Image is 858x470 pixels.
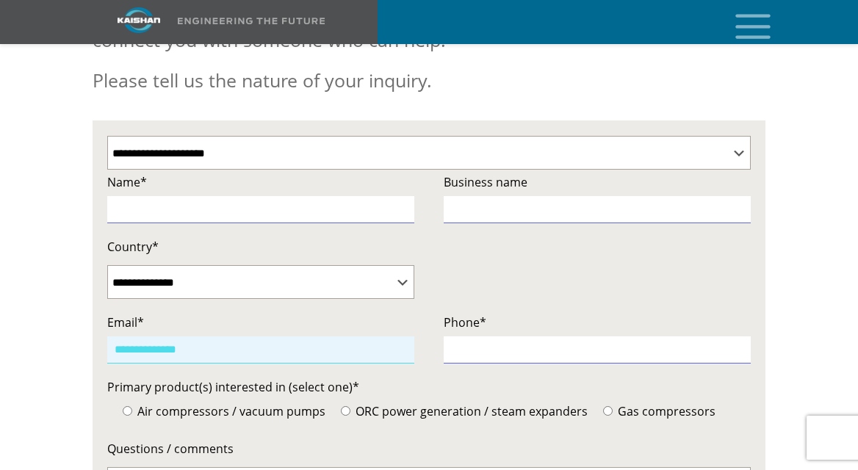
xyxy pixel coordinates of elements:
[444,312,751,333] label: Phone*
[93,65,765,95] p: Please tell us the nature of your inquiry.
[107,236,414,257] label: Country*
[729,10,754,35] a: mobile menu
[178,18,325,24] img: Engineering the future
[444,172,751,192] label: Business name
[107,172,414,192] label: Name*
[134,403,325,419] span: Air compressors / vacuum pumps
[107,438,751,459] label: Questions / comments
[341,406,350,416] input: ORC power generation / steam expanders
[84,7,194,33] img: kaishan logo
[353,403,588,419] span: ORC power generation / steam expanders
[603,406,613,416] input: Gas compressors
[123,406,132,416] input: Air compressors / vacuum pumps
[107,312,414,333] label: Email*
[615,403,715,419] span: Gas compressors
